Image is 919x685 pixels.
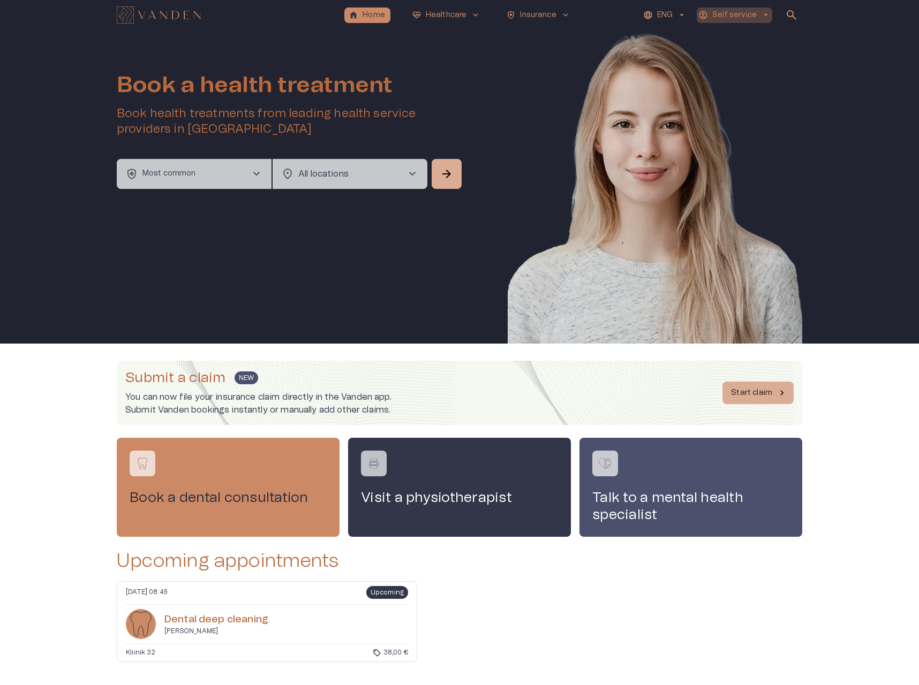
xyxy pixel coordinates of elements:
[781,4,802,26] button: open search modal
[406,168,419,180] span: chevron_right
[506,10,516,20] span: health_and_safety
[597,455,613,471] img: Talk to a mental health specialist logo
[426,10,467,21] p: Healthcare
[579,438,802,536] a: Navigate to service booking
[348,438,571,536] a: Navigate to service booking
[117,438,340,536] a: Navigate to service booking
[298,168,389,180] p: All locations
[344,7,390,23] button: homeHome
[561,10,570,20] span: keyboard_arrow_down
[361,489,558,506] h4: Visit a physiotherapist
[250,168,263,180] span: chevron_right
[712,10,757,21] p: Self service
[383,648,408,657] p: 38,00 €
[657,10,673,21] p: ENG
[349,10,358,20] span: home
[785,9,798,21] span: search
[117,6,201,24] img: Vanden logo
[117,7,340,22] a: Navigate to homepage
[520,10,556,21] p: Insurance
[722,382,794,404] button: Start claim
[592,489,789,523] h4: Talk to a mental health specialist
[508,30,802,376] img: Woman smiling
[164,627,268,636] p: [PERSON_NAME]
[412,10,421,20] span: ecg_heart
[164,613,268,627] h6: Dental deep cleaning
[731,387,772,399] p: Start claim
[117,581,417,662] a: Navigate to booking details
[235,373,258,383] span: NEW
[117,106,464,138] h5: Book health treatments from leading health service providers in [GEOGRAPHIC_DATA]
[697,7,772,23] button: Self servicearrow_drop_down
[125,391,391,404] p: You can now file your insurance claim directly in the Vanden app.
[440,168,453,180] span: arrow_forward
[117,550,338,573] h2: Upcoming appointments
[363,10,385,21] p: Home
[142,168,196,179] p: Most common
[126,648,155,657] p: Kliinik 32
[373,649,381,657] span: sell
[432,159,462,189] button: Search
[642,7,688,23] button: ENG
[125,369,226,386] h4: Submit a claim
[130,489,327,506] h4: Book a dental consultation
[125,168,138,180] span: health_and_safety
[761,10,771,20] span: arrow_drop_down
[366,588,408,597] span: Upcoming
[126,588,168,597] p: [DATE] 08:45
[408,7,485,23] button: ecg_heartHealthcarekeyboard_arrow_down
[134,455,150,471] img: Book a dental consultation logo
[125,404,391,416] p: Submit Vanden bookings instantly or manually add other claims.
[281,168,294,180] span: location_on
[117,73,464,97] h1: Book a health treatment
[366,455,382,471] img: Visit a physiotherapist logo
[117,159,272,189] button: health_and_safetyMost commonchevron_right
[502,7,574,23] button: health_and_safetyInsurancekeyboard_arrow_down
[471,10,480,20] span: keyboard_arrow_down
